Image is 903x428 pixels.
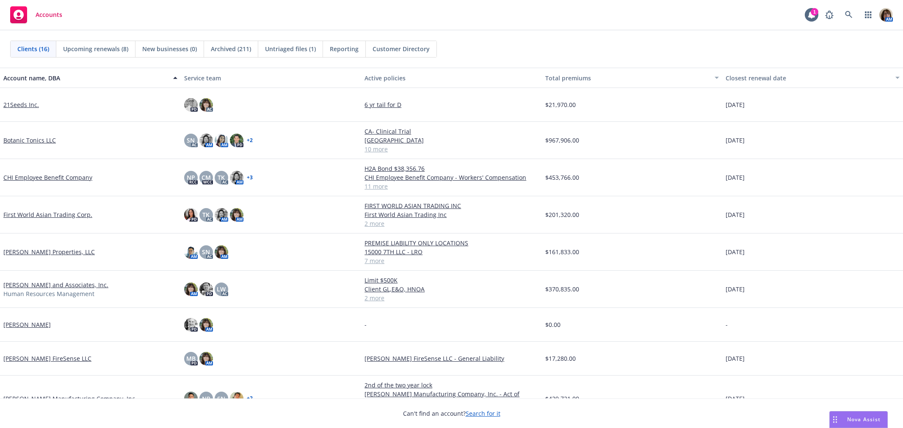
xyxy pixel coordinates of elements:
button: Nova Assist [829,411,888,428]
span: NP [187,173,195,182]
a: PREMISE LIABILITY ONLY LOCATIONS [365,239,538,247]
span: [DATE] [726,100,745,109]
span: $429,721.00 [545,394,579,403]
span: TK [202,210,210,219]
a: H2A Bond $38,356.76 [365,164,538,173]
a: [PERSON_NAME] Manufacturing Company, Inc. - Act of Workplace Violence / Stalking Threat [365,390,538,407]
span: LW [217,285,226,294]
img: photo [184,98,198,112]
a: 7 more [365,256,538,265]
a: 2nd of the two year lock [365,381,538,390]
img: photo [230,134,243,147]
span: Untriaged files (1) [265,44,316,53]
span: [DATE] [726,354,745,363]
a: 2 more [365,294,538,302]
span: Clients (16) [17,44,49,53]
a: 15000 7TH LLC - LRO [365,247,538,256]
div: Closest renewal date [726,74,890,82]
span: $17,280.00 [545,354,576,363]
button: Service team [181,68,362,88]
a: [PERSON_NAME] and Associates, Inc. [3,280,108,289]
a: Botanic Tonics LLC [3,136,56,145]
button: Active policies [361,68,542,88]
a: Search [840,6,857,23]
span: Nova Assist [847,416,881,423]
img: photo [184,392,198,405]
a: Limit $500K [365,276,538,285]
a: Switch app [860,6,877,23]
img: photo [215,245,228,259]
div: Account name, DBA [3,74,168,82]
span: [DATE] [726,285,745,294]
img: photo [879,8,893,22]
span: - [726,320,728,329]
span: SN [217,394,225,403]
span: SN [202,247,210,256]
button: Closest renewal date [722,68,903,88]
span: MB [186,354,196,363]
a: 6 yr tail for D [365,100,538,109]
span: SN [187,136,195,145]
a: Report a Bug [821,6,838,23]
span: Customer Directory [373,44,430,53]
span: TK [218,173,225,182]
a: 21Seeds Inc. [3,100,39,109]
div: Active policies [365,74,538,82]
a: [PERSON_NAME] FireSense LLC - General Liability [365,354,538,363]
a: 2 more [365,219,538,228]
span: CM [202,173,211,182]
span: [DATE] [726,394,745,403]
a: 10 more [365,145,538,154]
img: photo [230,208,243,222]
span: [DATE] [726,136,745,145]
span: $967,906.00 [545,136,579,145]
span: [DATE] [726,210,745,219]
div: 1 [811,8,818,16]
a: Search for it [466,409,500,417]
span: [DATE] [726,173,745,182]
a: First World Asian Trading Inc [365,210,538,219]
a: + 3 [247,175,253,180]
img: photo [230,171,243,184]
a: [PERSON_NAME] [3,320,51,329]
div: Total premiums [545,74,710,82]
span: $370,835.00 [545,285,579,294]
div: Service team [184,74,358,82]
span: $453,766.00 [545,173,579,182]
a: CA- Clinical Trial [365,127,538,136]
img: photo [230,392,243,405]
img: photo [199,98,213,112]
a: FIRST WORLD ASIAN TRADING INC [365,201,538,210]
img: photo [215,208,228,222]
span: Reporting [330,44,359,53]
span: [DATE] [726,247,745,256]
a: CHI Employee Benefit Company - Workers' Compensation [365,173,538,182]
span: $21,970.00 [545,100,576,109]
a: Client GL,E&O, HNOA [365,285,538,294]
div: Drag to move [830,412,840,428]
a: [GEOGRAPHIC_DATA] [365,136,538,145]
a: [PERSON_NAME] Properties, LLC [3,247,95,256]
a: + 2 [247,396,253,401]
img: photo [199,352,213,365]
a: Accounts [7,3,66,27]
img: photo [184,283,198,296]
img: photo [215,134,228,147]
img: photo [184,208,198,222]
a: [PERSON_NAME] FireSense LLC [3,354,91,363]
span: NP [202,394,210,403]
span: $0.00 [545,320,561,329]
img: photo [184,245,198,259]
a: 11 more [365,182,538,191]
span: $161,833.00 [545,247,579,256]
img: photo [199,134,213,147]
span: $201,320.00 [545,210,579,219]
